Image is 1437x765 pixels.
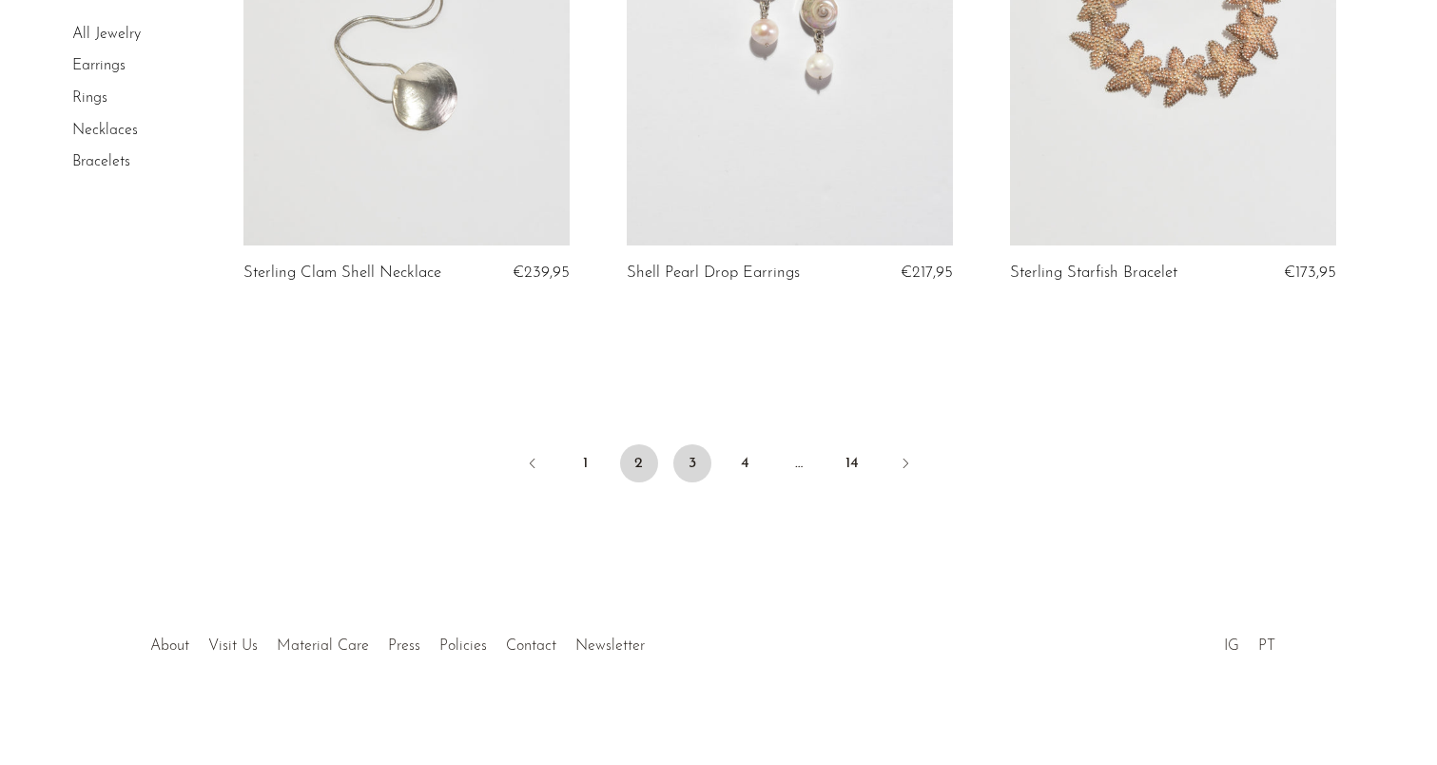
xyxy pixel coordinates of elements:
span: 2 [620,444,658,482]
a: Policies [439,638,487,654]
ul: Social Medias [1214,623,1285,659]
span: €217,95 [901,265,953,281]
a: 3 [673,444,711,482]
a: Sterling Clam Shell Necklace [243,265,441,282]
a: Earrings [72,59,126,74]
a: All Jewelry [72,27,141,42]
a: Visit Us [208,638,258,654]
a: Previous [514,444,552,486]
a: Necklaces [72,123,138,138]
a: About [150,638,189,654]
a: Sterling Starfish Bracelet [1010,265,1177,282]
a: IG [1224,638,1239,654]
a: Shell Pearl Drop Earrings [627,265,800,282]
a: 14 [833,444,871,482]
span: €173,95 [1284,265,1336,281]
a: Rings [72,90,107,106]
a: 1 [567,444,605,482]
span: €239,95 [513,265,570,281]
a: 4 [727,444,765,482]
a: Material Care [277,638,369,654]
ul: Quick links [141,623,654,659]
a: Next [886,444,924,486]
a: Bracelets [72,154,130,169]
span: … [780,444,818,482]
a: Press [388,638,420,654]
a: Contact [506,638,556,654]
a: PT [1258,638,1275,654]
